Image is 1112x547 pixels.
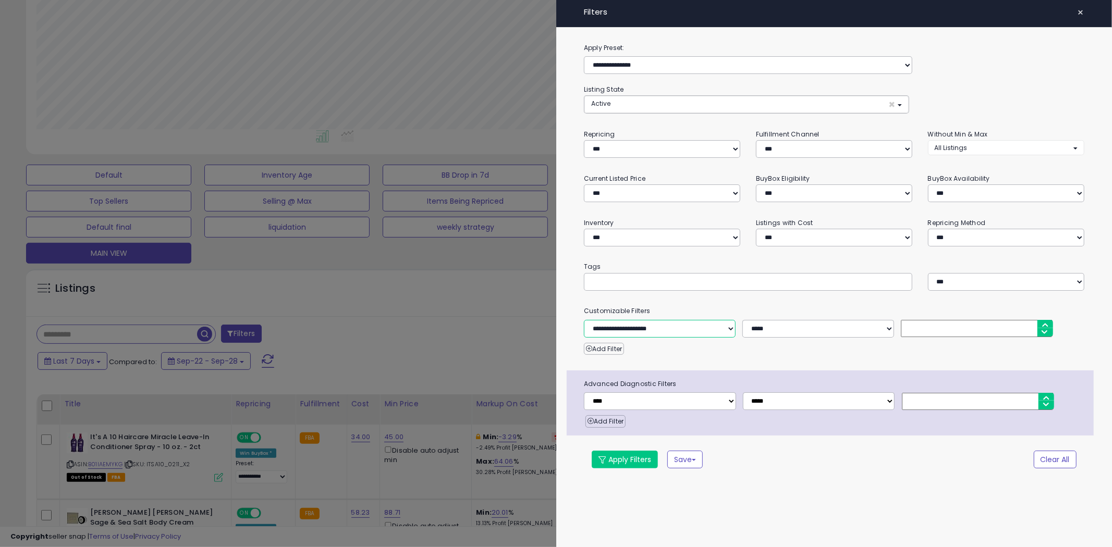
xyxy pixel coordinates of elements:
[576,261,1092,272] small: Tags
[1078,5,1084,20] span: ×
[576,42,1092,54] label: Apply Preset:
[584,85,624,94] small: Listing State
[591,99,610,108] span: Active
[576,378,1094,390] span: Advanced Diagnostic Filters
[584,174,645,183] small: Current Listed Price
[756,218,813,227] small: Listings with Cost
[928,218,986,227] small: Repricing Method
[935,143,968,152] span: All Listings
[584,130,615,139] small: Repricing
[928,140,1084,155] button: All Listings
[584,218,614,227] small: Inventory
[584,96,909,113] button: Active ×
[584,8,1084,17] h4: Filters
[592,451,658,468] button: Apply Filters
[928,130,988,139] small: Without Min & Max
[756,130,820,139] small: Fulfillment Channel
[756,174,810,183] small: BuyBox Eligibility
[928,174,990,183] small: BuyBox Availability
[584,343,624,355] button: Add Filter
[1034,451,1077,468] button: Clear All
[1073,5,1089,20] button: ×
[576,305,1092,317] small: Customizable Filters
[667,451,703,468] button: Save
[889,99,896,110] span: ×
[585,415,626,428] button: Add Filter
